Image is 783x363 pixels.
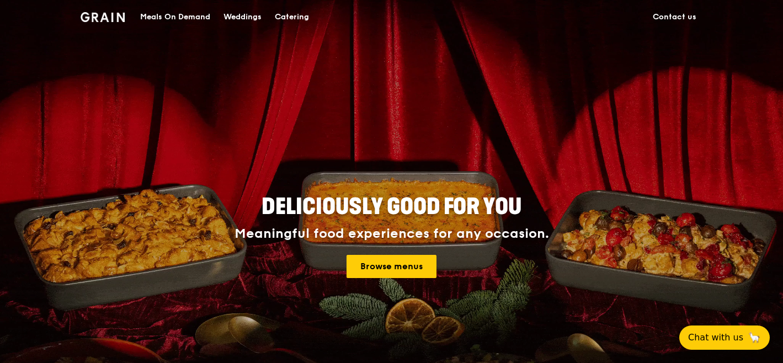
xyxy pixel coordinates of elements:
[347,255,436,278] a: Browse menus
[223,1,262,34] div: Weddings
[679,325,770,350] button: Chat with us🦙
[688,331,743,344] span: Chat with us
[646,1,703,34] a: Contact us
[262,194,521,220] span: Deliciously good for you
[268,1,316,34] a: Catering
[217,1,268,34] a: Weddings
[140,1,210,34] div: Meals On Demand
[748,331,761,344] span: 🦙
[81,12,125,22] img: Grain
[193,226,590,242] div: Meaningful food experiences for any occasion.
[275,1,309,34] div: Catering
